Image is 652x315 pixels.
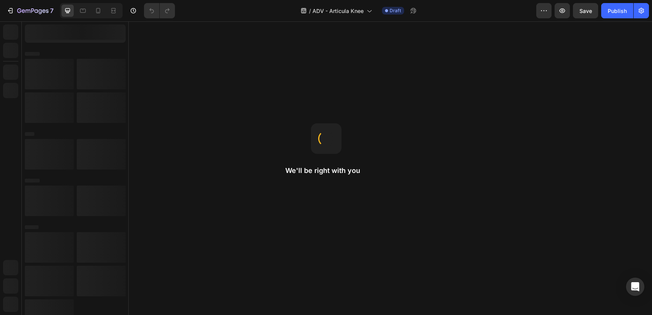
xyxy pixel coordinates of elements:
span: / [309,7,311,15]
button: Save [573,3,598,18]
div: Open Intercom Messenger [626,278,644,296]
p: 7 [50,6,53,15]
h2: We'll be right with you [285,166,367,175]
span: ADV - Articula Knee [312,7,364,15]
span: Draft [390,7,401,14]
div: Undo/Redo [144,3,175,18]
button: 7 [3,3,57,18]
div: Publish [608,7,627,15]
span: Save [579,8,592,14]
button: Publish [601,3,633,18]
